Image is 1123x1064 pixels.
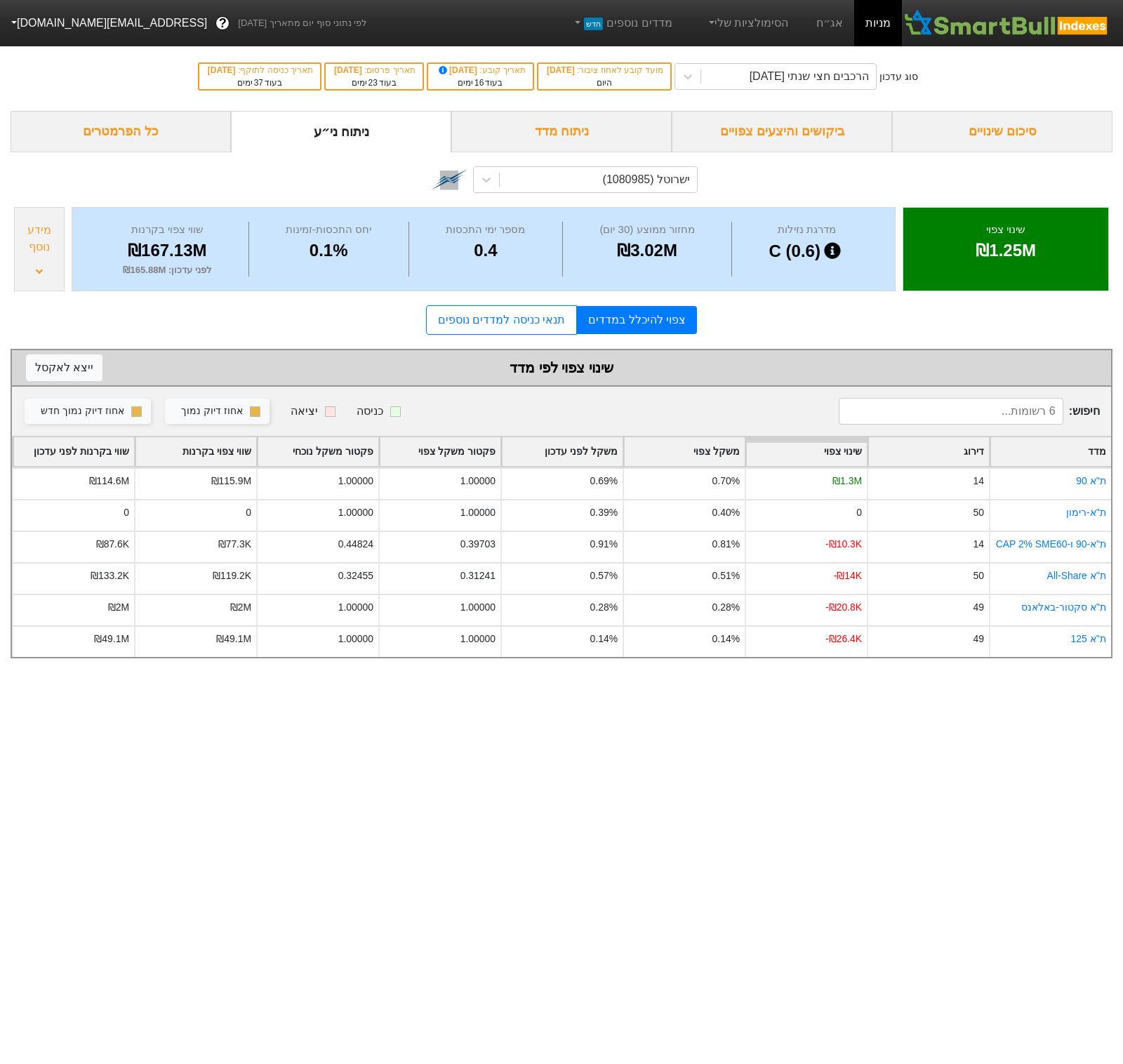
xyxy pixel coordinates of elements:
[338,600,373,615] div: 1.00000
[258,437,378,466] div: Toggle SortBy
[253,238,405,263] div: 0.1%
[921,238,1091,263] div: ₪1.25M
[974,474,984,488] div: 14
[712,474,740,488] div: 0.70%
[502,437,623,466] div: Toggle SortBy
[460,568,496,583] div: 0.31241
[974,537,984,552] div: 14
[839,398,1100,425] span: חיפוש :
[577,306,697,334] a: צפוי להיכלל במדדים
[254,78,263,88] span: 37
[108,600,129,615] div: ₪2M
[216,632,251,646] div: ₪49.1M
[460,600,496,615] div: 1.00000
[338,568,373,583] div: 0.32455
[181,404,243,419] div: אחוז דיוק נמוך
[437,65,480,75] span: [DATE]
[825,632,862,646] div: -₪26.4K
[94,632,129,646] div: ₪49.1M
[213,568,251,583] div: ₪119.2K
[624,437,745,466] div: Toggle SortBy
[208,65,238,75] span: [DATE]
[135,437,256,466] div: Toggle SortBy
[712,568,740,583] div: 0.51%
[825,600,862,615] div: -₪20.8K
[974,568,984,583] div: 50
[231,111,451,152] div: ניתוח ני״ע
[338,537,373,552] div: 0.44824
[206,77,313,89] div: בעוד ימים
[460,505,496,520] div: 1.00000
[413,222,559,238] div: מספר ימי התכסות
[672,111,892,152] div: ביקושים והיצעים צפויים
[590,632,618,646] div: 0.14%
[974,600,984,615] div: 49
[291,403,318,420] div: יציאה
[868,437,989,466] div: Toggle SortBy
[712,505,740,520] div: 0.40%
[218,537,251,552] div: ₪77.3K
[334,65,364,75] span: [DATE]
[603,171,690,188] div: ישרוטל (1080985)
[460,537,496,552] div: 0.39703
[91,568,129,583] div: ₪133.2K
[590,474,618,488] div: 0.69%
[597,78,612,88] span: היום
[338,474,373,488] div: 1.00000
[996,538,1106,550] a: ת"א-90 ו-CAP 2% SME60
[253,222,405,238] div: יחס התכסות-זמינות
[590,505,618,520] div: 0.39%
[1071,633,1106,644] a: ת''א 125
[460,632,496,646] div: 1.00000
[435,77,526,89] div: בעוד ימים
[219,14,227,33] span: ?
[1066,507,1106,518] a: ת''א-רימון
[974,505,984,520] div: 50
[1021,601,1106,613] a: ת''א סקטור-באלאנס
[566,9,678,37] a: מדדים נוספיםחדש
[1047,570,1106,581] a: ת''א All-Share
[18,222,60,255] div: מידע נוסף
[825,537,862,552] div: -₪10.3K
[736,222,877,238] div: מדרגת נזילות
[750,68,870,85] div: הרכבים חצי שנתי [DATE]
[124,505,129,520] div: 0
[90,238,245,263] div: ₪167.13M
[380,437,500,466] div: Toggle SortBy
[246,505,251,520] div: 0
[474,78,484,88] span: 16
[338,505,373,520] div: 1.00000
[832,474,862,488] div: ₪1.3M
[712,537,740,552] div: 0.81%
[834,568,862,583] div: -₪14K
[333,77,416,89] div: בעוד ימים
[746,437,867,466] div: Toggle SortBy
[921,222,1091,238] div: שינוי צפוי
[90,263,245,277] div: לפני עדכון : ₪165.88M
[839,398,1063,425] input: 6 רשומות...
[206,64,313,77] div: תאריך כניסה לתוקף :
[368,78,378,88] span: 23
[26,354,102,381] button: ייצא לאקסל
[431,161,467,198] img: tase link
[25,399,151,424] button: אחוז דיוק נמוך חדש
[90,222,245,238] div: שווי צפוי בקרנות
[426,305,577,335] a: תנאי כניסה למדדים נוספים
[856,505,862,520] div: 0
[590,568,618,583] div: 0.57%
[566,238,728,263] div: ₪3.02M
[712,600,740,615] div: 0.28%
[566,222,728,238] div: מחזור ממוצע (30 יום)
[13,437,134,466] div: Toggle SortBy
[238,16,366,30] span: לפי נתוני סוף יום מתאריך [DATE]
[712,632,740,646] div: 0.14%
[545,64,663,77] div: מועד קובע לאחוז ציבור :
[89,474,129,488] div: ₪114.6M
[41,404,124,419] div: אחוז דיוק נמוך חדש
[435,64,526,77] div: תאריך קובע :
[357,403,383,420] div: כניסה
[700,9,795,37] a: הסימולציות שלי
[590,537,618,552] div: 0.91%
[413,238,559,263] div: 0.4
[230,600,251,615] div: ₪2M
